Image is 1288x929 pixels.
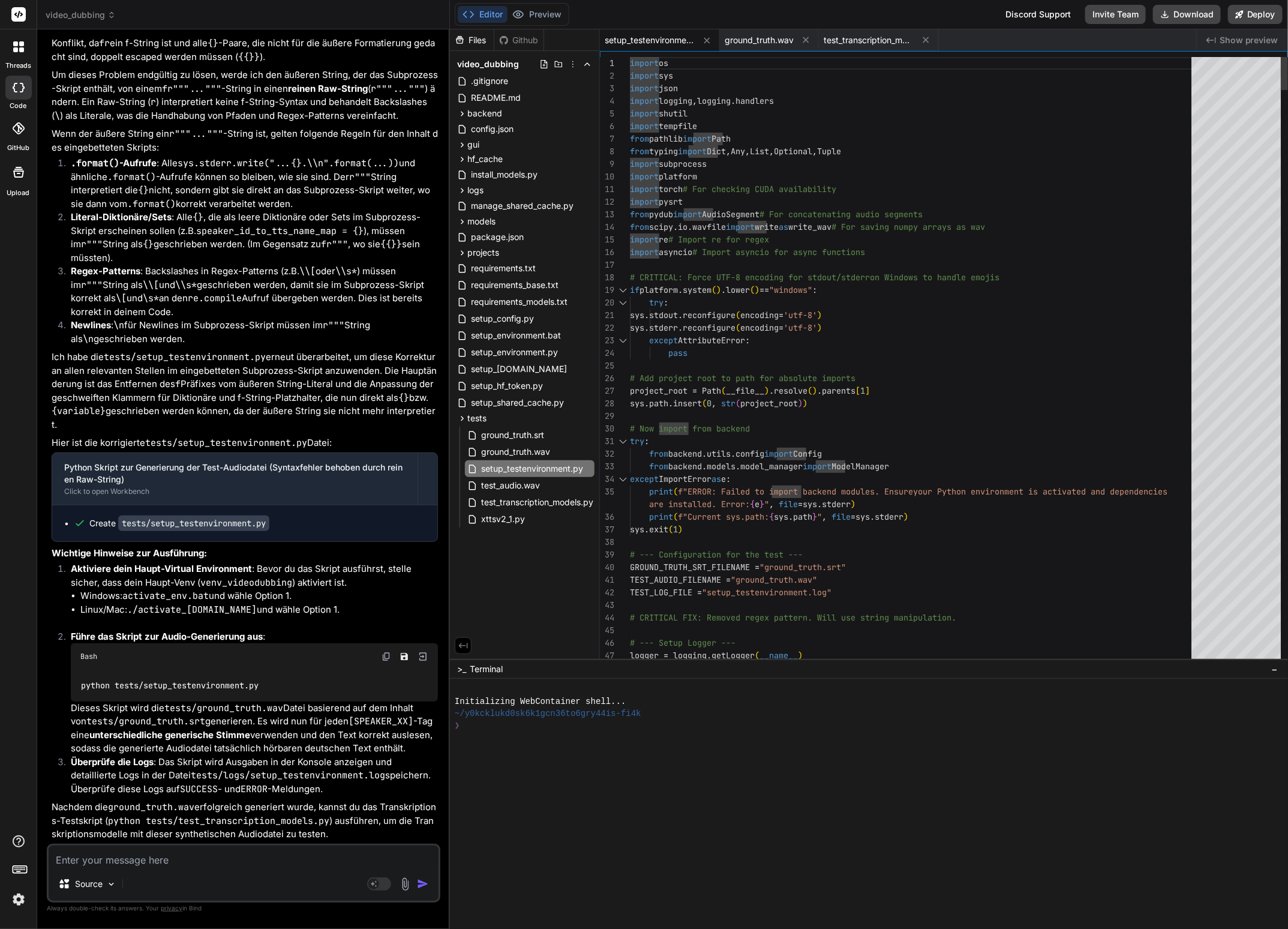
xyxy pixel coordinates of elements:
[480,478,541,493] span: test_audio.wav
[740,310,783,320] span: encoding=
[470,295,569,309] span: requirements_models.txt
[630,474,659,484] span: except
[118,516,269,531] code: tests/setup_testenvironment.py
[143,238,154,250] code: {}
[600,259,614,271] div: 17
[692,247,865,257] span: # Import asyncio for async functions
[321,238,348,250] code: fr"""
[630,209,649,220] span: from
[630,196,659,207] span: import
[673,511,678,522] span: (
[83,333,94,345] code: \n
[480,445,551,459] span: ground_truth.wav
[817,511,822,522] span: "
[803,398,807,409] span: )
[116,292,127,304] code: \[
[600,158,614,170] div: 9
[903,511,908,522] span: )
[659,474,711,484] span: ImportError
[600,82,614,95] div: 3
[600,309,614,322] div: 21
[467,139,479,151] span: gui
[398,392,409,404] code: {}
[480,428,545,442] span: ground_truth.srt
[659,83,678,94] span: json
[616,334,631,347] div: Click to collapse the range.
[600,448,614,460] div: 32
[659,196,683,207] span: pysrt
[417,878,429,890] img: icon
[1272,663,1278,675] span: −
[106,879,116,889] img: Pick Models
[600,511,614,523] div: 36
[196,225,364,237] code: speaker_id_to_tts_name_map = {}
[138,184,149,196] code: {}
[457,58,519,70] span: video_dubbing
[649,486,673,497] span: print
[668,234,769,245] span: # Import re for regex
[851,499,855,510] span: )
[467,107,502,119] span: backend
[678,335,745,346] span: AttributeError
[659,70,673,81] span: sys
[600,221,614,233] div: 14
[288,83,368,94] strong: reinen Raw-String
[616,435,631,448] div: Click to collapse the range.
[46,9,116,21] span: video_dubbing
[678,146,707,157] span: import
[61,211,438,265] li: : Alle , die als leere Diktionäre oder Sets im Subprozess-Skript erscheinen sollen (z.B. ), müsse...
[1153,5,1221,24] button: Download
[998,5,1078,24] div: Discord Support
[711,474,721,484] span: as
[764,448,793,459] span: import
[52,68,438,122] p: Um dieses Problem endgültig zu lösen, werde ich den äußeren String, der das Subprozess-Skript ent...
[774,146,812,157] span: Optional
[600,334,614,347] div: 23
[178,157,399,169] code: sys.stderr.write("...{}.\\n".format(...))
[731,146,745,157] span: Any
[81,238,103,250] code: r"""
[817,146,841,157] span: Tuple
[398,877,412,891] img: attachment
[678,511,769,522] span: f"Current sys.path:
[759,284,769,295] span: ==
[716,284,721,295] span: )
[630,310,735,320] span: sys.stdout.reconfigure
[470,230,525,244] span: package.json
[798,499,851,510] span: =sys.stderr
[418,651,428,662] img: Open in Browser
[702,209,759,220] span: AudioSegment
[759,209,923,220] span: # For concatenating audio segments
[61,319,438,346] li: : für Newlines im Subprozess-Skript müssen im String als geschrieben werden.
[726,474,731,484] span: :
[630,272,870,283] span: # CRITICAL: Force UTF-8 encoding for stdout/stderr
[702,398,707,409] span: (
[470,74,509,88] span: .gitignore
[764,385,769,396] span: )
[817,310,822,320] span: )
[600,296,614,309] div: 20
[600,347,614,359] div: 24
[52,405,106,417] code: {variable}
[470,122,515,136] span: config.json
[52,453,418,505] button: Python Skript zur Generierung der Test-Audiodatei (Syntaxfehler behoben durch reinen Raw-String)C...
[630,108,659,119] span: import
[7,188,30,198] label: Upload
[755,284,759,295] span: )
[630,436,644,446] span: try
[600,170,614,183] div: 10
[630,83,659,94] span: import
[600,486,614,498] div: 35
[697,95,774,106] span: logging.handlers
[659,121,697,131] span: tempfile
[745,335,750,346] span: :
[508,6,566,23] button: Preview
[865,385,870,396] span: ]
[470,91,522,105] span: README.md
[711,284,716,295] span: (
[107,171,156,183] code: .format()
[52,350,438,431] p: Ich habe die erneut überarbeitet, um diese Korrektur an allen relevanten Stellen im eingebetteten...
[99,37,110,49] code: fr
[659,108,687,119] span: shutil
[740,322,783,333] span: encoding=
